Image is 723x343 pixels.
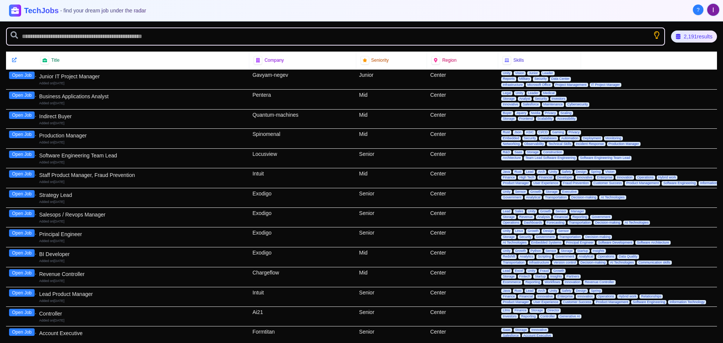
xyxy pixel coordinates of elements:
span: Unity [548,170,559,174]
span: Company [264,57,284,63]
div: Chargeflow [249,267,356,287]
span: Product Management [594,300,630,304]
div: Gavyam-negev [249,70,356,89]
span: Databases [539,136,558,140]
span: Analytical [525,195,542,200]
span: Investors [501,314,518,319]
span: Enterprise [595,175,614,180]
span: Principal Engineer [564,241,595,245]
span: Vision [604,170,616,174]
span: Government [590,215,612,219]
span: Region [442,57,456,63]
button: About Techjobs [693,5,703,15]
span: Growth [538,209,552,213]
span: AI Technologies [609,261,635,265]
div: Added on [DATE] [39,200,246,204]
span: Fraud [538,269,551,273]
span: Redshift [501,255,517,259]
div: Pentera [249,90,356,109]
span: Financial [537,175,554,180]
span: Construction [541,150,564,154]
div: Spinomenal [249,129,356,148]
span: Startup [576,249,590,253]
span: Reporting [520,314,537,319]
span: Lead [525,170,535,174]
button: Open Job [9,210,35,217]
span: Saas [513,150,524,154]
div: Added on [DATE] [39,219,246,224]
div: Software Engineering Team Lead [39,152,246,159]
span: Product Manager [501,181,530,185]
div: Center [427,287,498,307]
span: Incident Response [574,142,606,146]
span: Scaling [559,111,573,115]
button: Open Job [9,111,35,119]
span: Sensor [544,249,558,253]
span: Growth [526,229,540,233]
span: Microsoft Office [526,83,552,87]
span: Rust [513,170,523,174]
span: Analytical [577,255,595,259]
span: Jquery [515,111,528,115]
span: Manager [569,209,586,213]
span: AI Technologies [623,221,650,225]
span: Controller [539,314,557,319]
span: Unity [501,71,512,75]
span: Government [501,195,523,200]
div: Center [427,129,498,148]
span: Monitoring [604,136,623,140]
span: Rust [501,130,511,134]
div: Added on [DATE] [39,239,246,244]
span: Military [518,77,532,81]
span: Leader [541,71,555,75]
span: Cybersecurity [566,102,589,107]
div: Added on [DATE] [39,259,246,264]
button: Open Job [9,72,35,79]
div: Senior [356,149,427,168]
div: Exodigo [249,188,356,207]
div: Center [427,247,498,267]
button: Open Job [9,151,35,158]
span: Storage [525,150,540,154]
span: Finance [501,175,516,180]
span: Team Lead Software Engineering [524,156,577,160]
span: Automation [560,136,580,140]
span: Skills [513,57,524,63]
span: Enterprise [556,294,574,299]
span: Innovative [501,102,520,107]
span: Software Engineering [662,181,697,185]
span: Government [534,235,556,239]
span: Project Management [554,83,588,87]
span: Design [574,170,588,174]
span: Reports [501,77,516,81]
span: Unity [526,209,537,213]
span: Leader [526,91,540,95]
div: Center [427,110,498,129]
span: Legal [501,91,513,95]
span: Salesforce [521,102,540,107]
span: Java [501,289,511,293]
span: Partners [565,274,581,279]
span: Innovative [536,294,554,299]
button: Open Job [9,170,35,178]
span: Storage [514,328,529,332]
span: Unity [501,249,512,253]
span: Arch [537,289,547,293]
span: Customer Success [592,181,624,185]
span: AI Technologies [599,195,626,200]
span: Workflows [543,280,561,284]
span: Linux [514,229,525,233]
span: Hybrid work [657,175,678,180]
span: Nvidia [529,111,542,115]
button: Open Job [9,269,35,277]
span: Saas [501,328,512,332]
span: Decision-making [584,235,612,239]
span: Fraud Prevention [561,181,590,185]
span: Embedded [501,136,521,140]
span: Financial [518,294,534,299]
span: Frontend [518,117,534,121]
div: Senior [356,307,427,326]
span: Unity [514,91,525,95]
span: Seniority [371,57,389,63]
span: Safety [560,289,573,293]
